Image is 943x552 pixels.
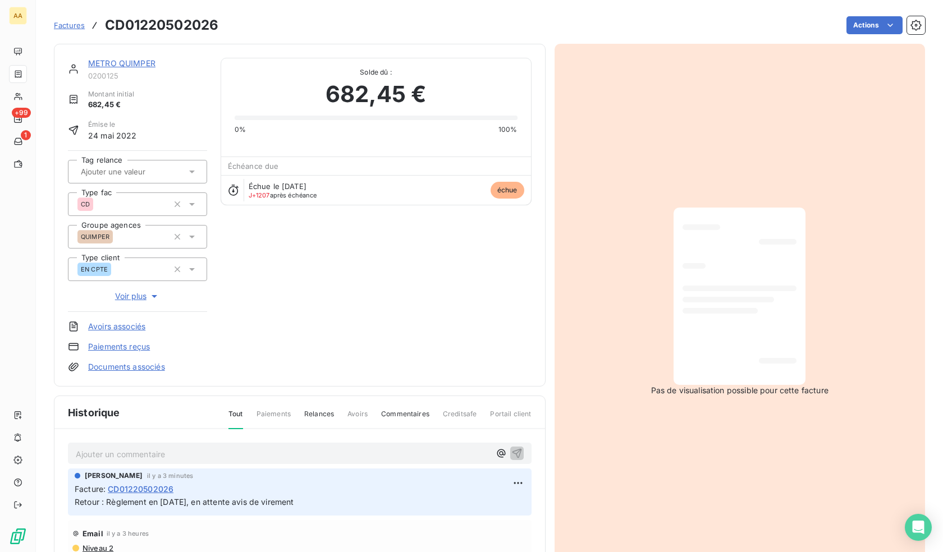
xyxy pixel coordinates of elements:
[249,192,317,199] span: après échéance
[490,409,531,428] span: Portail client
[108,483,173,495] span: CD01220502026
[257,409,291,428] span: Paiements
[9,7,27,25] div: AA
[88,119,137,130] span: Émise le
[54,21,85,30] span: Factures
[443,409,477,428] span: Creditsafe
[249,191,270,199] span: J+1207
[228,162,279,171] span: Échéance due
[88,361,165,372] a: Documents associés
[85,471,143,481] span: [PERSON_NAME]
[9,527,27,545] img: Logo LeanPay
[115,291,160,302] span: Voir plus
[12,108,31,118] span: +99
[88,321,145,332] a: Avoirs associés
[105,15,218,35] h3: CD01220502026
[54,20,85,31] a: Factures
[68,290,207,302] button: Voir plus
[304,409,334,428] span: Relances
[68,405,120,420] span: Historique
[75,497,294,507] span: Retour : Règlement en [DATE], en attente avis de virement
[88,341,150,352] a: Paiements reçus
[147,472,193,479] span: il y a 3 minutes
[75,483,106,495] span: Facture :
[905,514,932,541] div: Open Intercom Messenger
[235,67,518,77] span: Solde dû :
[846,16,903,34] button: Actions
[88,89,134,99] span: Montant initial
[491,182,524,199] span: échue
[81,201,90,208] span: CD
[88,130,137,141] span: 24 mai 2022
[651,385,828,396] span: Pas de visualisation possible pour cette facture
[88,58,155,68] a: METRO QUIMPER
[81,266,108,273] span: EN CPTE
[228,409,243,429] span: Tout
[347,409,368,428] span: Avoirs
[381,409,429,428] span: Commentaires
[80,167,193,177] input: Ajouter une valeur
[81,233,109,240] span: QUIMPER
[88,71,207,80] span: 0200125
[83,529,103,538] span: Email
[326,77,426,111] span: 682,45 €
[498,125,518,135] span: 100%
[249,182,306,191] span: Échue le [DATE]
[107,530,149,537] span: il y a 3 heures
[21,130,31,140] span: 1
[235,125,246,135] span: 0%
[88,99,134,111] span: 682,45 €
